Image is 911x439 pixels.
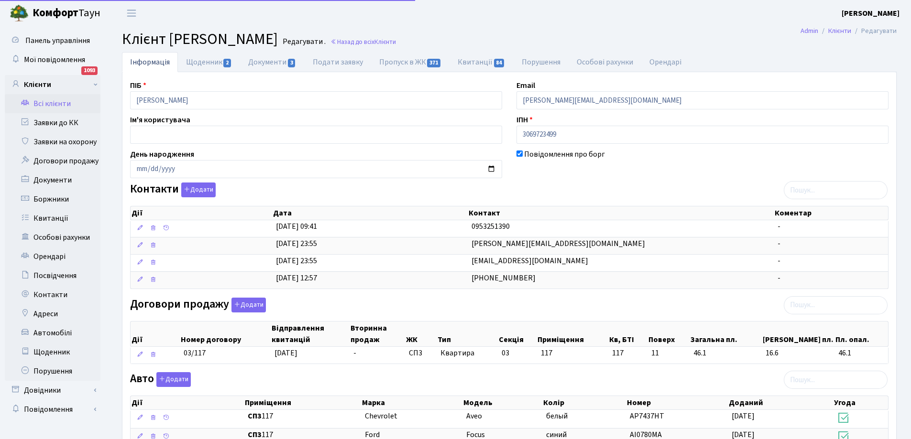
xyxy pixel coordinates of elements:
span: 03 [502,348,509,358]
button: Авто [156,372,191,387]
span: [DATE] 23:55 [276,256,317,266]
a: Порушення [514,52,569,72]
a: Повідомлення [5,400,100,419]
b: Комфорт [33,5,78,21]
a: Щоденник [178,52,240,72]
th: Відправлення квитанцій [271,321,350,346]
label: Email [516,80,535,91]
a: Документи [5,171,100,190]
img: logo.png [10,4,29,23]
span: [DATE] [274,348,297,358]
th: Секція [498,321,537,346]
span: 11 [651,348,686,359]
a: Додати [154,371,191,387]
th: Приміщення [244,396,361,409]
th: Номер договору [180,321,271,346]
a: Документи [240,52,304,72]
span: Мої повідомлення [24,54,85,65]
a: Додати [229,296,266,312]
th: Дії [131,321,180,346]
label: Контакти [130,182,216,197]
th: Номер [626,396,727,409]
span: 3 [288,59,296,67]
th: Доданий [728,396,833,409]
th: Контакт [468,206,774,220]
span: - [778,221,780,232]
span: 117 [248,411,357,422]
th: Марка [361,396,462,409]
th: Загальна пл. [690,321,762,346]
a: Заявки до КК [5,113,100,132]
th: Приміщення [537,321,608,346]
span: [DATE] 09:41 [276,221,317,232]
span: - [353,348,356,358]
th: Тип [437,321,497,346]
span: [DATE] 12:57 [276,273,317,283]
th: [PERSON_NAME] пл. [762,321,834,346]
span: 03/117 [184,348,206,358]
button: Контакти [181,182,216,197]
span: 16.6 [766,348,831,359]
span: - [778,256,780,266]
span: 117 [612,348,644,359]
span: [PHONE_NUMBER] [472,273,536,283]
span: Таун [33,5,100,21]
a: Клієнти [5,75,100,94]
span: 46.1 [693,348,758,359]
span: 2 [223,59,231,67]
th: Коментар [774,206,888,220]
a: Мої повідомлення1093 [5,50,100,69]
span: Клієнт [PERSON_NAME] [122,28,278,50]
span: 117 [541,348,552,358]
a: Порушення [5,362,100,381]
a: Орендарі [641,52,690,72]
label: ПІБ [130,80,146,91]
a: Пропуск в ЖК [371,52,450,72]
a: Інформація [122,52,178,72]
button: Договори продажу [231,298,266,312]
div: 1093 [81,66,98,75]
th: Поверх [648,321,690,346]
span: белый [546,411,568,421]
input: Пошук... [784,181,888,199]
span: Клієнти [374,37,396,46]
th: Дата [272,206,468,220]
span: СП3 [409,348,433,359]
th: Модель [462,396,543,409]
label: ІПН [516,114,533,126]
th: Угода [833,396,888,409]
th: Пл. опал. [834,321,888,346]
span: - [778,238,780,249]
a: Щоденник [5,343,100,362]
input: Пошук... [784,371,888,389]
a: Довідники [5,381,100,400]
small: Редагувати . [281,37,326,46]
a: Клієнти [828,26,851,36]
span: Chevrolet [365,411,397,421]
a: Особові рахунки [569,52,641,72]
a: Квитанції [5,209,100,228]
button: Переключити навігацію [120,5,143,21]
a: Контакти [5,285,100,304]
span: [PERSON_NAME][EMAIL_ADDRESS][DOMAIN_NAME] [472,238,645,249]
span: АР7437НТ [630,411,664,421]
a: Панель управління [5,31,100,50]
a: Назад до всіхКлієнти [330,37,396,46]
a: Заявки на охорону [5,132,100,151]
th: ЖК [405,321,437,346]
th: Дії [131,396,244,409]
label: Повідомлення про борг [524,149,605,160]
label: Авто [130,372,191,387]
span: [DATE] 23:55 [276,238,317,249]
nav: breadcrumb [786,21,911,41]
span: 84 [494,59,505,67]
a: Адреси [5,304,100,323]
a: Подати заявку [305,52,371,72]
a: Admin [801,26,818,36]
span: [EMAIL_ADDRESS][DOMAIN_NAME] [472,256,588,266]
input: Пошук... [784,296,888,314]
span: 46.1 [838,348,884,359]
a: [PERSON_NAME] [842,8,900,19]
label: Ім'я користувача [130,114,190,126]
span: - [778,273,780,283]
